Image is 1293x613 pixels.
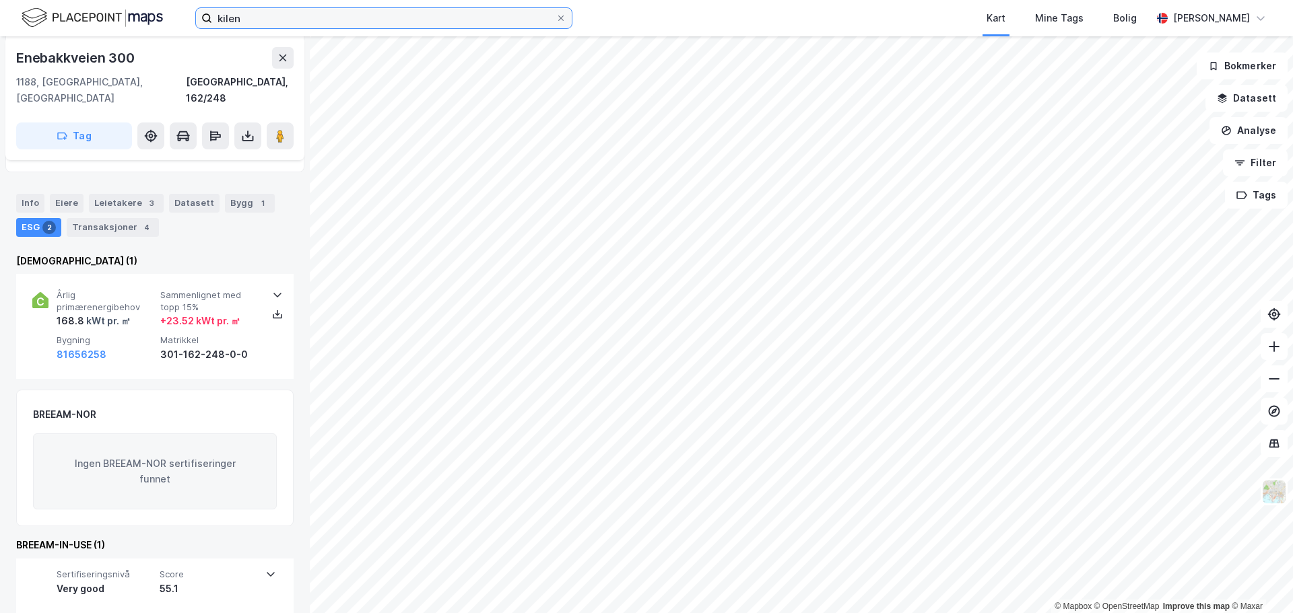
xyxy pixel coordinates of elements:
[160,581,257,597] div: 55.1
[67,218,159,237] div: Transaksjoner
[33,433,277,510] div: Ingen BREEAM-NOR sertifiseringer funnet
[16,537,294,553] div: BREEAM-IN-USE (1)
[1225,182,1288,209] button: Tags
[33,406,96,423] div: BREEAM-NOR
[84,313,131,329] div: kWt pr. ㎡
[42,221,56,234] div: 2
[212,8,556,28] input: Søk på adresse, matrikkel, gårdeiere, leietakere eller personer
[16,218,61,237] div: ESG
[16,47,137,69] div: Enebakkveien 300
[140,221,154,234] div: 4
[1035,10,1084,26] div: Mine Tags
[160,334,259,346] span: Matrikkel
[50,194,84,213] div: Eiere
[1205,85,1288,112] button: Datasett
[57,313,131,329] div: 168.8
[57,569,154,580] span: Sertifiseringsnivå
[1223,149,1288,176] button: Filter
[16,74,186,106] div: 1188, [GEOGRAPHIC_DATA], [GEOGRAPHIC_DATA]
[1226,548,1293,613] iframe: Chat Widget
[57,581,154,597] div: Very good
[160,289,259,313] span: Sammenlignet med topp 15%
[160,569,257,580] span: Score
[160,347,259,363] div: 301-162-248-0-0
[1055,602,1092,611] a: Mapbox
[57,347,106,363] button: 81656258
[225,194,275,213] div: Bygg
[1261,479,1287,505] img: Z
[256,196,269,210] div: 1
[1197,52,1288,79] button: Bokmerker
[1163,602,1230,611] a: Improve this map
[145,196,158,210] div: 3
[22,6,163,30] img: logo.f888ab2527a4732fd821a326f86c7f29.svg
[1209,117,1288,144] button: Analyse
[57,289,155,313] span: Årlig primærenergibehov
[16,194,44,213] div: Info
[169,194,220,213] div: Datasett
[186,74,294,106] div: [GEOGRAPHIC_DATA], 162/248
[160,313,240,329] div: + 23.52 kWt pr. ㎡
[57,334,155,346] span: Bygning
[89,194,164,213] div: Leietakere
[1173,10,1250,26] div: [PERSON_NAME]
[16,122,132,149] button: Tag
[1113,10,1137,26] div: Bolig
[16,253,294,269] div: [DEMOGRAPHIC_DATA] (1)
[987,10,1005,26] div: Kart
[1094,602,1160,611] a: OpenStreetMap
